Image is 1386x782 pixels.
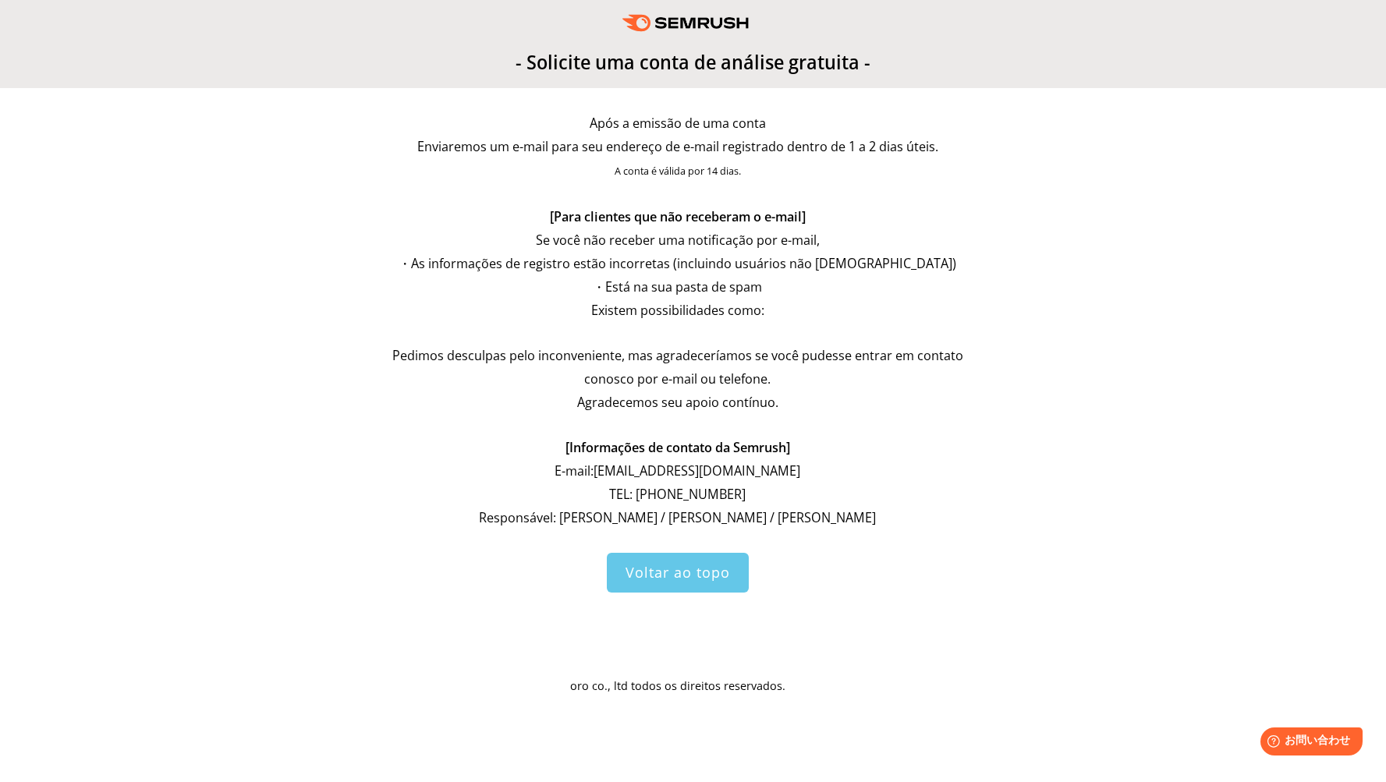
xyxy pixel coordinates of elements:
font: Pedimos desculpas pelo inconveniente, mas agradeceríamos se você pudesse entrar em contato conosc... [392,347,963,387]
font: ・Está na sua pasta de spam [593,278,762,295]
font: Responsável: [PERSON_NAME] / [PERSON_NAME] / [PERSON_NAME] [479,509,876,526]
font: TEL: [PHONE_NUMBER] [609,486,746,503]
font: - Solicite uma conta de análise gratuita - [516,50,870,75]
a: Voltar ao topo [607,553,749,593]
font: oro co., ltd todos os direitos reservados. [570,678,785,693]
font: ・As informações de registro estão incorretas (incluindo usuários não [DEMOGRAPHIC_DATA]) [399,255,956,272]
font: Agradecemos seu apoio contínuo. [577,394,778,411]
font: [Informações de contato da Semrush] [565,439,790,456]
font: [EMAIL_ADDRESS][DOMAIN_NAME] [594,462,800,479]
font: E-mail: [555,462,594,479]
font: Se você não receber uma notificação por e-mail, [536,232,820,249]
font: Enviaremos um e-mail para seu endereço de e-mail registrado dentro de 1 a 2 dias úteis. [417,138,938,155]
iframe: Help widget launcher [1247,721,1369,765]
font: Após a emissão de uma conta [590,115,766,132]
font: Voltar ao topo [626,563,730,582]
font: [Para clientes que não receberam o e-mail] [550,208,806,225]
font: A conta é válida por 14 dias. [615,165,741,178]
font: Existem possibilidades como: [591,302,764,319]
